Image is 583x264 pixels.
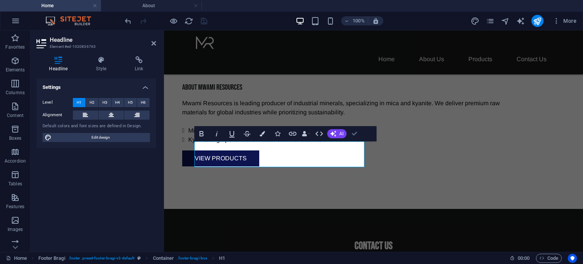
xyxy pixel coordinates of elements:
button: H5 [124,98,137,107]
h4: Link [122,56,156,72]
i: AI Writer [516,17,525,25]
button: Usercentrics [568,254,577,263]
button: Confirm (Ctrl+⏎) [347,126,362,141]
button: Data Bindings [301,126,311,141]
span: H2 [90,98,95,107]
p: Images [8,226,23,232]
button: Icons [270,126,285,141]
span: More [553,17,577,25]
span: . footer .preset-footer-bragi-v3-default [68,254,135,263]
div: Default colors and font sizes are defined in Design. [43,123,150,130]
button: H6 [137,98,150,107]
p: Accordion [5,158,26,164]
span: H1 [77,98,82,107]
button: Edit design [43,133,150,142]
p: Boxes [9,135,22,141]
h6: 100% [353,16,365,25]
h4: Settings [36,78,156,92]
button: 100% [341,16,368,25]
span: AI [339,131,343,136]
span: Click to select. Double-click to edit [219,254,225,263]
p: Favorites [5,44,25,50]
button: H1 [73,98,85,107]
i: Pages (Ctrl+Alt+S) [486,17,495,25]
p: Tables [8,181,22,187]
i: Undo: Change menu items (Ctrl+Z) [124,17,132,25]
span: H6 [141,98,146,107]
span: . footer-bragi-box [177,254,207,263]
span: Click to select. Double-click to edit [38,254,65,263]
p: Elements [6,67,25,73]
h2: Headline [50,36,156,43]
button: text_generator [516,16,525,25]
span: Code [539,254,558,263]
h6: Session time [510,254,530,263]
i: Navigator [501,17,510,25]
button: H3 [99,98,111,107]
button: reload [184,16,193,25]
button: AI [327,129,347,138]
span: Edit design [54,133,148,142]
button: undo [123,16,132,25]
span: H3 [102,98,107,107]
h4: Style [84,56,122,72]
button: Bold (Ctrl+B) [194,126,209,141]
span: Click to select. Double-click to edit [153,254,174,263]
button: H2 [86,98,98,107]
label: Alignment [43,111,73,120]
button: pages [486,16,495,25]
button: Code [536,254,562,263]
h4: Headline [36,56,84,72]
h3: Element #ed-1020836763 [50,43,141,50]
span: H5 [128,98,133,107]
img: Editor Logo [44,16,101,25]
button: Link [285,126,300,141]
span: H4 [115,98,120,107]
button: H4 [112,98,124,107]
i: This element is a customizable preset [137,256,141,260]
a: Click to cancel selection. Double-click to open Pages [6,254,27,263]
span: : [523,255,524,261]
p: Content [7,112,24,119]
button: Strikethrough [240,126,254,141]
label: Level [43,98,73,107]
button: design [471,16,480,25]
button: navigator [501,16,510,25]
button: Colors [255,126,269,141]
button: Underline (Ctrl+U) [225,126,239,141]
nav: breadcrumb [38,254,225,263]
h4: About [101,2,202,10]
button: Italic (Ctrl+I) [210,126,224,141]
p: Features [6,204,24,210]
button: More [550,15,580,27]
button: publish [531,15,544,27]
span: 00 00 [518,254,529,263]
i: On resize automatically adjust zoom level to fit chosen device. [372,17,379,24]
p: Columns [6,90,25,96]
button: HTML [312,126,326,141]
